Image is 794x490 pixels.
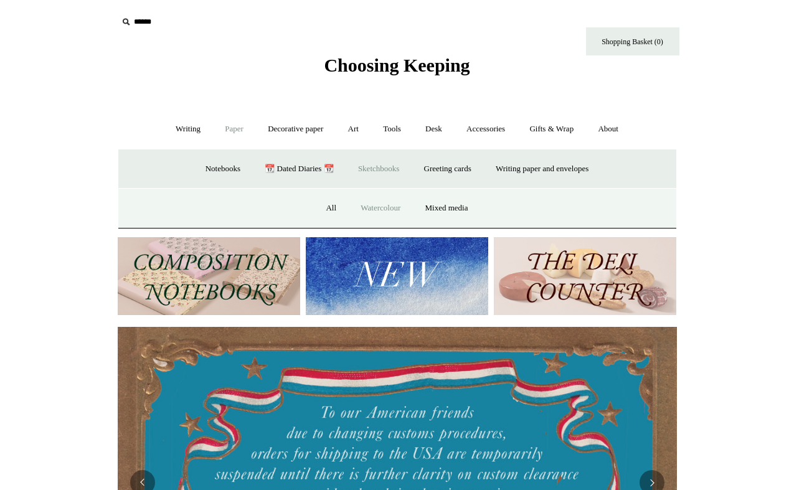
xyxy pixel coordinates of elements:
img: New.jpg__PID:f73bdf93-380a-4a35-bcfe-7823039498e1 [306,237,488,315]
a: Shopping Basket (0) [586,27,679,55]
a: Notebooks [194,153,252,186]
a: Gifts & Wrap [518,113,585,146]
a: Mixed media [414,192,480,225]
a: Sketchbooks [347,153,410,186]
img: The Deli Counter [494,237,676,315]
a: Writing [164,113,212,146]
a: Desk [414,113,453,146]
span: Choosing Keeping [324,55,470,75]
a: 📆 Dated Diaries 📆 [253,153,344,186]
a: Tools [372,113,412,146]
a: Choosing Keeping [324,65,470,73]
a: About [587,113,630,146]
a: All [314,192,347,225]
img: 202302 Composition ledgers.jpg__PID:69722ee6-fa44-49dd-a067-31375e5d54ec [118,237,300,315]
a: Writing paper and envelopes [484,153,600,186]
a: Art [337,113,370,146]
a: Paper [214,113,255,146]
a: Watercolour [349,192,412,225]
a: Decorative paper [257,113,334,146]
a: Accessories [455,113,516,146]
a: Greeting cards [413,153,483,186]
